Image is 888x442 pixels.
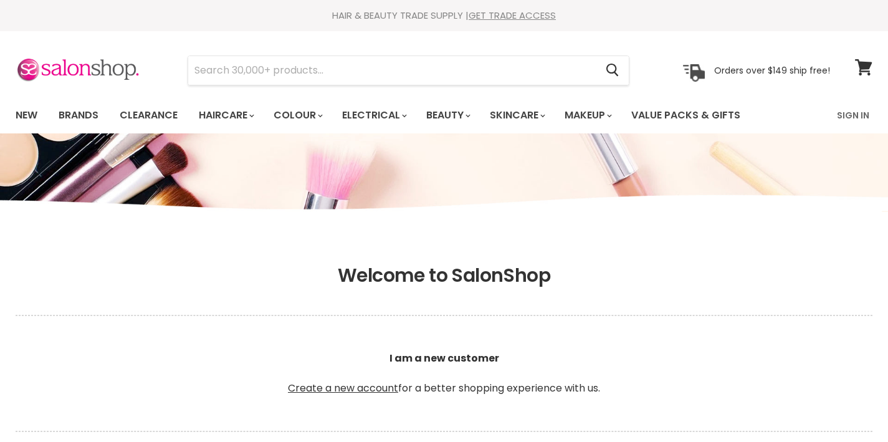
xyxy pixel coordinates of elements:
a: Brands [49,102,108,128]
a: GET TRADE ACCESS [469,9,556,22]
p: Orders over $149 ship free! [714,64,830,75]
a: Electrical [333,102,414,128]
a: Skincare [480,102,553,128]
a: Haircare [189,102,262,128]
a: Value Packs & Gifts [622,102,750,128]
a: Colour [264,102,330,128]
a: Clearance [110,102,187,128]
p: for a better shopping experience with us. [16,321,872,426]
a: Sign In [829,102,877,128]
h1: Welcome to SalonShop [16,264,872,287]
b: I am a new customer [389,351,499,365]
a: Create a new account [288,381,398,395]
ul: Main menu [6,97,790,133]
a: Makeup [555,102,619,128]
a: New [6,102,47,128]
a: Beauty [417,102,478,128]
form: Product [188,55,629,85]
input: Search [188,56,596,85]
button: Search [596,56,629,85]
